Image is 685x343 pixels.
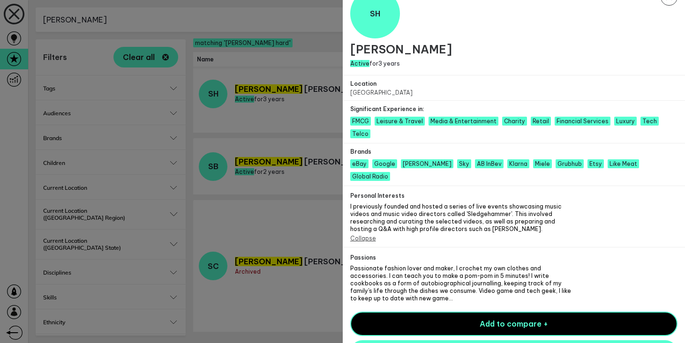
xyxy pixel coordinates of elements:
span: Sky [457,159,471,168]
span: for 3 years [350,60,400,67]
span: Charity [502,117,527,126]
span: Active [350,60,369,67]
h2: Passions [350,254,575,261]
span: Passionate fashion lover and maker, I crochet my own clothes and accessories. I can teach you to ... [350,265,571,302]
h2: Personal Interests [350,192,575,199]
span: FMCG [350,117,371,126]
button: Add to compare + [350,312,678,336]
h1: [PERSON_NAME] [350,42,678,56]
span: Leisure & Travel [375,117,425,126]
h2: Brands [350,148,678,155]
span: Klarna [507,159,529,168]
span: Miele [533,159,552,168]
span: Global Radio [350,172,390,181]
span: Media & Entertainment [429,117,498,126]
span: Etsy [587,159,604,168]
span: I previously founded and hosted a series of live events showcasing music videos and music video d... [350,203,562,232]
h2: Location [350,80,514,87]
span: Financial Services [555,117,610,126]
button: Collapse [350,235,376,242]
span: Luxury [614,117,637,126]
span: Telco [350,129,370,138]
span: Grubhub [556,159,584,168]
span: AB InBev [475,159,504,168]
h2: Significant Experience in: [350,105,678,112]
span: Retail [531,117,551,126]
span: Google [372,159,397,168]
p: [GEOGRAPHIC_DATA] [350,89,514,96]
span: Like Meat [608,159,639,168]
span: eBay [350,159,369,168]
span: SH [370,9,380,18]
span: Add to compare + [480,319,548,328]
span: McDonald's [401,159,453,168]
span: Tech [640,117,659,126]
